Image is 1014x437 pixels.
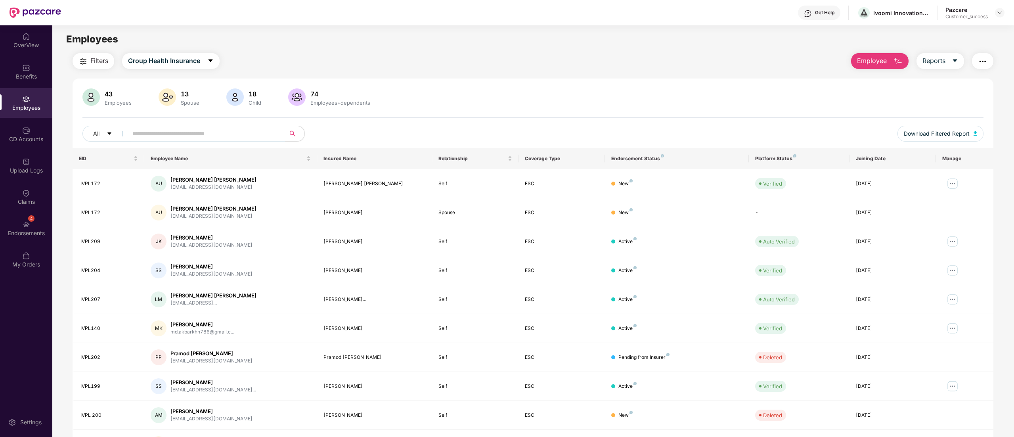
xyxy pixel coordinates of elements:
[80,180,138,188] div: IVPL172
[22,33,30,40] img: svg+xml;base64,PHN2ZyBpZD0iSG9tZSIgeG1sbnM9Imh0dHA6Ly93d3cudzMub3JnLzIwMDAvc3ZnIiB3aWR0aD0iMjAiIG...
[856,325,930,332] div: [DATE]
[904,129,970,138] span: Download Filtered Report
[179,90,201,98] div: 13
[247,100,263,106] div: Child
[856,383,930,390] div: [DATE]
[438,180,512,188] div: Self
[28,215,34,222] div: 4
[936,148,993,169] th: Manage
[755,155,843,162] div: Platform Status
[525,209,599,217] div: ESC
[974,131,978,136] img: svg+xml;base64,PHN2ZyB4bWxucz0iaHR0cDovL3d3dy53My5vcmcvMjAwMC9zdmciIHhtbG5zOnhsaW5rPSJodHRwOi8vd3...
[170,386,256,394] div: [EMAIL_ADDRESS][DOMAIN_NAME]...
[618,296,637,303] div: Active
[73,53,114,69] button: Filters
[851,53,909,69] button: Employee
[633,266,637,269] img: svg+xml;base64,PHN2ZyB4bWxucz0iaHR0cDovL3d3dy53My5vcmcvMjAwMC9zdmciIHdpZHRoPSI4IiBoZWlnaHQ9IjgiIH...
[107,131,112,137] span: caret-down
[151,205,166,220] div: AU
[629,208,633,211] img: svg+xml;base64,PHN2ZyB4bWxucz0iaHR0cDovL3d3dy53My5vcmcvMjAwMC9zdmciIHdpZHRoPSI4IiBoZWlnaHQ9IjgiIH...
[793,154,796,157] img: svg+xml;base64,PHN2ZyB4bWxucz0iaHR0cDovL3d3dy53My5vcmcvMjAwMC9zdmciIHdpZHRoPSI4IiBoZWlnaHQ9IjgiIH...
[170,263,253,270] div: [PERSON_NAME]
[22,64,30,72] img: svg+xml;base64,PHN2ZyBpZD0iQmVuZWZpdHMiIHhtbG5zPSJodHRwOi8vd3d3LnczLm9yZy8yMDAwL3N2ZyIgd2lkdGg9Ij...
[82,126,131,142] button: Allcaret-down
[618,180,633,188] div: New
[629,411,633,414] img: svg+xml;base64,PHN2ZyB4bWxucz0iaHR0cDovL3d3dy53My5vcmcvMjAwMC9zdmciIHdpZHRoPSI4IiBoZWlnaHQ9IjgiIH...
[916,53,964,69] button: Reportscaret-down
[323,180,426,188] div: [PERSON_NAME] [PERSON_NAME]
[170,328,234,336] div: md.akbarkhn786@gmail.c...
[170,321,234,328] div: [PERSON_NAME]
[858,7,870,19] img: iVOOMI%20Logo%20(1).png
[978,57,987,66] img: svg+xml;base64,PHN2ZyB4bWxucz0iaHR0cDovL3d3dy53My5vcmcvMjAwMC9zdmciIHdpZHRoPSIyNCIgaGVpZ2h0PSIyNC...
[170,292,256,299] div: [PERSON_NAME] [PERSON_NAME]
[179,100,201,106] div: Spouse
[815,10,834,16] div: Get Help
[80,267,138,274] div: IVPL204
[438,412,512,419] div: Self
[997,10,1003,16] img: svg+xml;base64,PHN2ZyBpZD0iRHJvcGRvd24tMzJ4MzIiIHhtbG5zPSJodHRwOi8vd3d3LnczLm9yZy8yMDAwL3N2ZyIgd2...
[10,8,61,18] img: New Pazcare Logo
[170,350,253,357] div: Pramod [PERSON_NAME]
[82,88,100,106] img: svg+xml;base64,PHN2ZyB4bWxucz0iaHR0cDovL3d3dy53My5vcmcvMjAwMC9zdmciIHhtbG5zOnhsaW5rPSJodHRwOi8vd3...
[438,238,512,245] div: Self
[122,53,220,69] button: Group Health Insurancecaret-down
[144,148,317,169] th: Employee Name
[763,382,782,390] div: Verified
[90,56,108,66] span: Filters
[661,154,664,157] img: svg+xml;base64,PHN2ZyB4bWxucz0iaHR0cDovL3d3dy53My5vcmcvMjAwMC9zdmciIHdpZHRoPSI4IiBoZWlnaHQ9IjgiIH...
[633,295,637,298] img: svg+xml;base64,PHN2ZyB4bWxucz0iaHR0cDovL3d3dy53My5vcmcvMjAwMC9zdmciIHdpZHRoPSI4IiBoZWlnaHQ9IjgiIH...
[93,129,99,138] span: All
[22,189,30,197] img: svg+xml;base64,PHN2ZyBpZD0iQ2xhaW0iIHhtbG5zPSJodHRwOi8vd3d3LnczLm9yZy8yMDAwL3N2ZyIgd2lkdGg9IjIwIi...
[80,383,138,390] div: IVPL199
[618,383,637,390] div: Active
[151,320,166,336] div: MK
[323,238,426,245] div: [PERSON_NAME]
[170,270,253,278] div: [EMAIL_ADDRESS][DOMAIN_NAME]
[151,263,166,278] div: SS
[618,412,633,419] div: New
[946,264,959,277] img: manageButton
[633,237,637,240] img: svg+xml;base64,PHN2ZyB4bWxucz0iaHR0cDovL3d3dy53My5vcmcvMjAwMC9zdmciIHdpZHRoPSI4IiBoZWlnaHQ9IjgiIH...
[22,252,30,260] img: svg+xml;base64,PHN2ZyBpZD0iTXlfT3JkZXJzIiBkYXRhLW5hbWU9Ik15IE9yZGVycyIgeG1sbnM9Imh0dHA6Ly93d3cudz...
[525,354,599,361] div: ESC
[323,267,426,274] div: [PERSON_NAME]
[611,155,742,162] div: Endorsement Status
[323,383,426,390] div: [PERSON_NAME]
[438,325,512,332] div: Self
[288,88,306,106] img: svg+xml;base64,PHN2ZyB4bWxucz0iaHR0cDovL3d3dy53My5vcmcvMjAwMC9zdmciIHhtbG5zOnhsaW5rPSJodHRwOi8vd3...
[922,56,945,66] span: Reports
[763,353,782,361] div: Deleted
[804,10,812,17] img: svg+xml;base64,PHN2ZyBpZD0iSGVscC0zMngzMiIgeG1sbnM9Imh0dHA6Ly93d3cudzMub3JnLzIwMDAvc3ZnIiB3aWR0aD...
[946,235,959,248] img: manageButton
[618,267,637,274] div: Active
[159,88,176,106] img: svg+xml;base64,PHN2ZyB4bWxucz0iaHR0cDovL3d3dy53My5vcmcvMjAwMC9zdmciIHhtbG5zOnhsaW5rPSJodHRwOi8vd3...
[151,291,166,307] div: LM
[151,176,166,192] div: AU
[525,238,599,245] div: ESC
[945,6,988,13] div: Pazcare
[151,407,166,423] div: AM
[323,354,426,361] div: Pramod [PERSON_NAME]
[80,238,138,245] div: IVPL209
[749,198,849,227] td: -
[151,378,166,394] div: SS
[856,238,930,245] div: [DATE]
[763,324,782,332] div: Verified
[151,155,305,162] span: Employee Name
[525,180,599,188] div: ESC
[170,205,256,213] div: [PERSON_NAME] [PERSON_NAME]
[285,126,305,142] button: search
[78,57,88,66] img: svg+xml;base64,PHN2ZyB4bWxucz0iaHR0cDovL3d3dy53My5vcmcvMjAwMC9zdmciIHdpZHRoPSIyNCIgaGVpZ2h0PSIyNC...
[856,209,930,217] div: [DATE]
[438,296,512,303] div: Self
[432,148,518,169] th: Relationship
[849,148,936,169] th: Joining Date
[73,148,145,169] th: EID
[633,382,637,385] img: svg+xml;base64,PHN2ZyB4bWxucz0iaHR0cDovL3d3dy53My5vcmcvMjAwMC9zdmciIHdpZHRoPSI4IiBoZWlnaHQ9IjgiIH...
[763,266,782,274] div: Verified
[22,220,30,228] img: svg+xml;base64,PHN2ZyBpZD0iRW5kb3JzZW1lbnRzIiB4bWxucz0iaHR0cDovL3d3dy53My5vcmcvMjAwMC9zdmciIHdpZH...
[945,13,988,20] div: Customer_success
[80,325,138,332] div: IVPL140
[22,95,30,103] img: svg+xml;base64,PHN2ZyBpZD0iRW1wbG95ZWVzIiB4bWxucz0iaHR0cDovL3d3dy53My5vcmcvMjAwMC9zdmciIHdpZHRoPS...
